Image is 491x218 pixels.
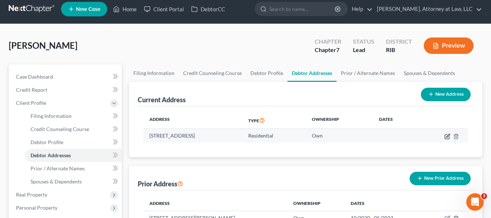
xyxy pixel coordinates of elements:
a: Spouses & Dependents [25,175,122,188]
a: Spouses & Dependents [399,64,459,82]
button: Preview [424,37,474,54]
span: Credit Counseling Course [31,126,89,132]
td: [STREET_ADDRESS] [144,129,242,143]
th: Type [242,112,306,129]
div: Lead [353,46,374,54]
input: Search by name... [269,2,336,16]
th: Ownership [306,112,373,129]
a: Home [109,3,140,16]
a: Case Dashboard [10,70,122,83]
a: Credit Counseling Course [179,64,246,82]
span: Personal Property [16,205,57,211]
a: Help [348,3,373,16]
span: Debtor Profile [31,139,63,145]
th: Dates [345,196,425,211]
a: Debtor Profile [246,64,287,82]
span: Case Dashboard [16,74,53,80]
span: 3 [481,193,487,199]
a: Prior / Alternate Names [337,64,399,82]
a: Filing Information [129,64,179,82]
a: DebtorCC [188,3,229,16]
div: RIB [386,46,412,54]
span: Real Property [16,191,47,198]
span: 7 [336,46,339,53]
a: Prior / Alternate Names [25,162,122,175]
th: Address [144,196,287,211]
a: Client Portal [140,3,188,16]
span: Prior / Alternate Names [31,165,85,171]
div: Chapter [315,46,341,54]
div: Chapter [315,37,341,46]
th: Dates [373,112,417,129]
th: Ownership [287,196,345,211]
a: Debtor Addresses [287,64,337,82]
a: Credit Counseling Course [25,123,122,136]
span: Spouses & Dependents [31,178,82,185]
td: Own [306,129,373,143]
span: Credit Report [16,87,47,93]
div: Current Address [138,95,186,104]
button: New Prior Address [410,172,471,185]
a: Debtor Profile [25,136,122,149]
iframe: Intercom live chat [466,193,484,211]
span: Filing Information [31,113,72,119]
td: Residential [242,129,306,143]
span: Client Profile [16,100,46,106]
div: Prior Address [138,179,183,188]
a: Debtor Addresses [25,149,122,162]
span: New Case [76,7,100,12]
span: Debtor Addresses [31,152,71,158]
a: [PERSON_NAME], Attorney at Law, LLC [373,3,482,16]
div: Status [353,37,374,46]
button: New Address [421,88,471,101]
th: Address [144,112,242,129]
span: [PERSON_NAME] [9,40,77,51]
div: District [386,37,412,46]
a: Credit Report [10,83,122,96]
a: Filing Information [25,110,122,123]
